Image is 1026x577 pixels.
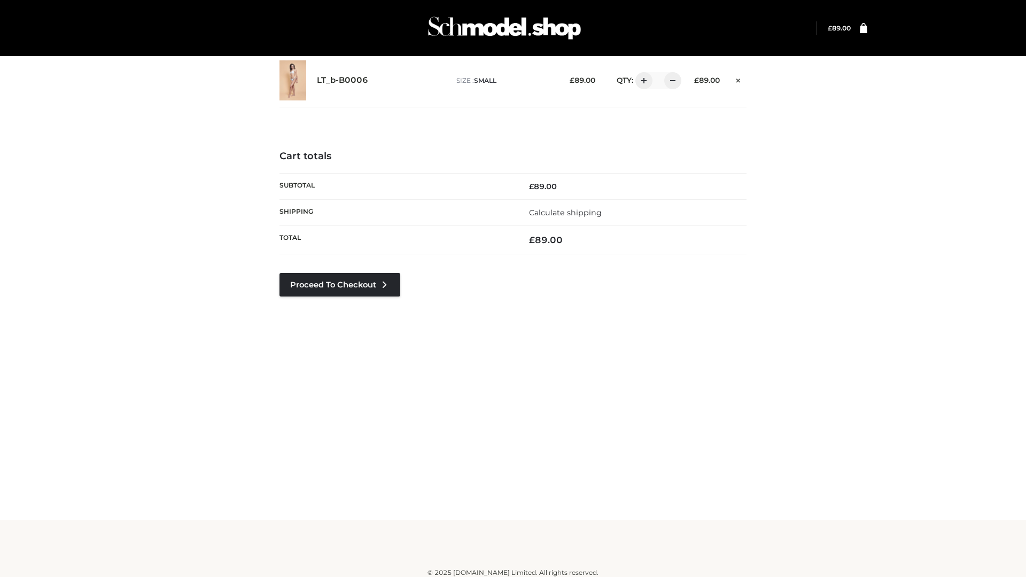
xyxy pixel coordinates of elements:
bdi: 89.00 [570,76,595,84]
h4: Cart totals [279,151,747,162]
span: £ [529,182,534,191]
a: Proceed to Checkout [279,273,400,297]
div: QTY: [606,72,678,89]
bdi: 89.00 [828,24,851,32]
bdi: 89.00 [694,76,720,84]
span: £ [828,24,832,32]
a: LT_b-B0006 [317,75,368,85]
span: SMALL [474,76,496,84]
span: £ [694,76,699,84]
th: Total [279,226,513,254]
bdi: 89.00 [529,182,557,191]
th: Subtotal [279,173,513,199]
a: Remove this item [730,72,747,86]
bdi: 89.00 [529,235,563,245]
a: £89.00 [828,24,851,32]
th: Shipping [279,199,513,225]
span: £ [570,76,574,84]
p: size : [456,76,553,85]
img: Schmodel Admin 964 [424,7,585,49]
span: £ [529,235,535,245]
a: Calculate shipping [529,208,602,217]
img: LT_b-B0006 - SMALL [279,60,306,100]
